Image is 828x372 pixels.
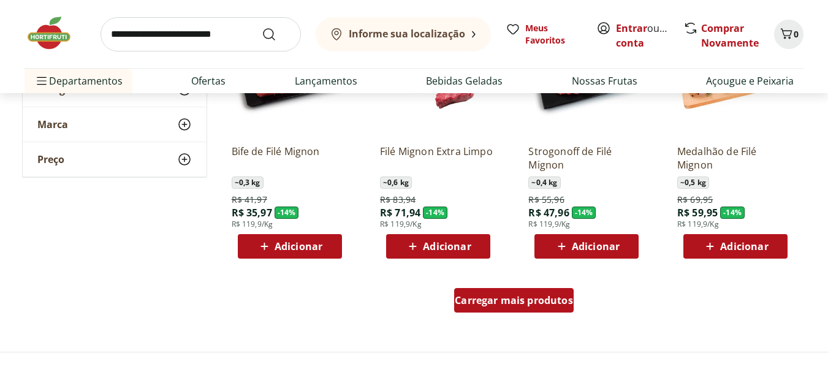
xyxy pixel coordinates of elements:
[232,177,264,189] span: ~ 0,3 kg
[275,207,299,219] span: - 14 %
[774,20,803,49] button: Carrinho
[232,145,348,172] a: Bife de Filé Mignon
[572,207,596,219] span: - 14 %
[720,207,745,219] span: - 14 %
[794,28,799,40] span: 0
[534,234,639,259] button: Adicionar
[426,74,503,88] a: Bebidas Geladas
[677,194,713,206] span: R$ 69,95
[37,153,64,165] span: Preço
[23,107,207,142] button: Marca
[238,234,342,259] button: Adicionar
[37,118,68,131] span: Marca
[528,177,560,189] span: ~ 0,4 kg
[528,219,570,229] span: R$ 119,9/Kg
[454,288,574,317] a: Carregar mais produtos
[616,21,647,35] a: Entrar
[528,206,569,219] span: R$ 47,96
[25,15,86,51] img: Hortifruti
[677,206,718,219] span: R$ 59,95
[34,66,49,96] button: Menu
[23,142,207,177] button: Preço
[528,145,645,172] a: Strogonoff de Filé Mignon
[720,241,768,251] span: Adicionar
[616,21,670,50] span: ou
[525,22,582,47] span: Meus Favoritos
[506,22,582,47] a: Meus Favoritos
[316,17,491,51] button: Informe sua localização
[34,66,123,96] span: Departamentos
[572,74,637,88] a: Nossas Frutas
[528,194,564,206] span: R$ 55,96
[295,74,357,88] a: Lançamentos
[191,74,226,88] a: Ofertas
[380,194,416,206] span: R$ 83,94
[232,206,272,219] span: R$ 35,97
[349,27,465,40] b: Informe sua localização
[232,194,267,206] span: R$ 41,97
[455,295,573,305] span: Carregar mais produtos
[572,241,620,251] span: Adicionar
[706,74,794,88] a: Açougue e Peixaria
[232,219,273,229] span: R$ 119,9/Kg
[380,145,496,172] a: Filé Mignon Extra Limpo
[423,207,447,219] span: - 14 %
[386,234,490,259] button: Adicionar
[616,21,683,50] a: Criar conta
[683,234,788,259] button: Adicionar
[701,21,759,50] a: Comprar Novamente
[380,177,412,189] span: ~ 0,6 kg
[677,177,709,189] span: ~ 0,5 kg
[677,219,719,229] span: R$ 119,9/Kg
[423,241,471,251] span: Adicionar
[380,219,422,229] span: R$ 119,9/Kg
[262,27,291,42] button: Submit Search
[677,145,794,172] a: Medalhão de Filé Mignon
[380,206,420,219] span: R$ 71,94
[101,17,301,51] input: search
[275,241,322,251] span: Adicionar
